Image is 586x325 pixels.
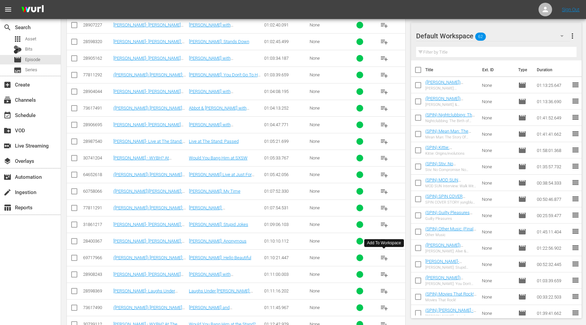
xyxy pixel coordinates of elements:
[264,305,308,310] div: 01:11:45.967
[380,304,388,312] span: playlist_add
[571,195,580,203] span: reorder
[479,191,515,207] td: None
[310,305,344,310] div: None
[189,22,233,33] a: [PERSON_NAME] with [PERSON_NAME]
[571,162,580,170] span: reorder
[310,189,344,194] div: None
[264,222,308,227] div: 01:09:06.103
[380,204,388,212] span: playlist_add
[518,162,526,171] span: Episode
[376,133,392,150] button: playlist_add
[425,249,477,253] div: [PERSON_NAME]: Alive & Kickin'
[367,240,401,246] div: Add To Workspace
[310,172,344,177] div: None
[4,5,12,14] span: menu
[310,288,344,293] div: None
[3,23,12,32] span: Search
[425,112,475,133] a: (SPIN) Nightclubbing: The Birth Of Punk Rock In [GEOGRAPHIC_DATA] (Captioned)(Final)
[376,50,392,66] button: playlist_add
[425,314,477,319] div: [PERSON_NAME] - Live In [GEOGRAPHIC_DATA]
[518,260,526,268] span: Episode
[16,2,49,18] img: ans4CAIJ8jUAAAAAAAAAAAAAAAAAAAAAAAAgQb4GAAAAAAAAAAAAAAAAAAAAAAAAJMjXAAAAAAAAAAAAAAAAAAAAAAAAgAT5G...
[83,155,111,160] div: 30741204
[189,139,239,144] a: Live at The Stand: Passed
[380,71,388,79] span: playlist_add
[310,22,344,27] div: None
[534,305,571,321] td: 01:39:41.662
[264,255,308,260] div: 01:10:21.447
[518,114,526,122] span: Episode
[380,54,388,62] span: playlist_add
[113,155,172,166] a: [PERSON_NAME] - WYBH? At [GEOGRAPHIC_DATA]
[113,222,184,237] a: [PERSON_NAME]- [PERSON_NAME]: Stupid Jokes ([PERSON_NAME] [PERSON_NAME])
[113,39,184,49] a: [PERSON_NAME]- [PERSON_NAME]: Stands Down
[3,204,12,212] span: Reports
[518,146,526,154] span: Episode
[264,172,308,177] div: 01:05:42.056
[380,154,388,162] span: playlist_add
[376,67,392,83] button: playlist_add
[479,77,515,93] td: None
[376,266,392,283] button: playlist_add
[478,60,514,79] th: Ext. ID
[113,205,186,221] a: ([PERSON_NAME]) [PERSON_NAME]: [DEMOGRAPHIC_DATA] Christmas (Captioned)(Final)
[376,117,392,133] button: playlist_add
[376,250,392,266] button: playlist_add
[425,259,472,274] a: [PERSON_NAME]- [PERSON_NAME]: Stupid Jokes
[568,32,577,40] span: more_vert
[425,151,477,156] div: Kittie: Origins/evolutions
[189,172,254,182] a: [PERSON_NAME] Live at Just For Laughs
[562,7,580,12] a: Sign Out
[264,288,308,293] div: 01:11:16.202
[425,233,477,237] div: Other Music
[534,240,571,256] td: 01:22:56.902
[189,255,251,260] a: [PERSON_NAME]: Hello Beautiful
[425,226,476,242] a: (SPIN) Other Music (Final)([PERSON_NAME] In My Room)
[571,81,580,89] span: reorder
[189,56,233,66] a: [PERSON_NAME] with [PERSON_NAME]
[113,56,183,66] a: [PERSON_NAME]- [PERSON_NAME] with [PERSON_NAME]
[83,139,111,144] div: 28987540
[14,56,22,64] span: Episode
[518,293,526,301] span: Episode
[380,221,388,229] span: playlist_add
[479,158,515,175] td: None
[376,200,392,216] button: playlist_add
[3,127,12,135] span: VOD
[25,56,40,63] span: Episode
[571,309,580,317] span: reorder
[3,81,12,89] span: Create
[425,96,467,116] a: ([PERSON_NAME]) [PERSON_NAME] & [PERSON_NAME] with [PERSON_NAME]
[380,21,388,29] span: playlist_add
[264,238,308,244] div: 01:10:10.112
[425,168,477,172] div: Stiv: No Compromise No Regrets
[380,38,388,46] span: playlist_add
[113,89,183,99] a: [PERSON_NAME]- [PERSON_NAME] with [PERSON_NAME]
[568,28,577,44] button: more_vert
[571,260,580,268] span: reorder
[83,189,111,194] div: 60758066
[189,205,255,215] a: [PERSON_NAME]: [DEMOGRAPHIC_DATA] Christmas
[264,106,308,111] div: 01:04:13.252
[380,137,388,146] span: playlist_add
[534,158,571,175] td: 01:35:57.732
[3,173,12,181] span: Automation
[571,130,580,138] span: reorder
[534,272,571,289] td: 01:03:39.659
[264,22,308,27] div: 01:02:40.091
[425,129,474,144] a: (SPIN) Mean Man: The Story Of [PERSON_NAME] (Captioned)(FINAL)
[264,122,308,127] div: 01:04:47.771
[83,172,111,177] div: 64652618
[376,167,392,183] button: playlist_add
[189,222,248,227] a: [PERSON_NAME]: Stupid Jokes
[534,175,571,191] td: 00:38:54.333
[479,175,515,191] td: None
[475,30,486,44] span: 62
[189,288,253,299] a: Laughs Under [PERSON_NAME]: Episode 3
[376,216,392,233] button: playlist_add
[571,227,580,235] span: reorder
[3,96,12,104] span: Channels
[310,39,344,44] div: None
[113,122,183,137] a: [PERSON_NAME]- [PERSON_NAME] with [PERSON_NAME] and [PERSON_NAME]
[376,233,392,249] button: playlist_add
